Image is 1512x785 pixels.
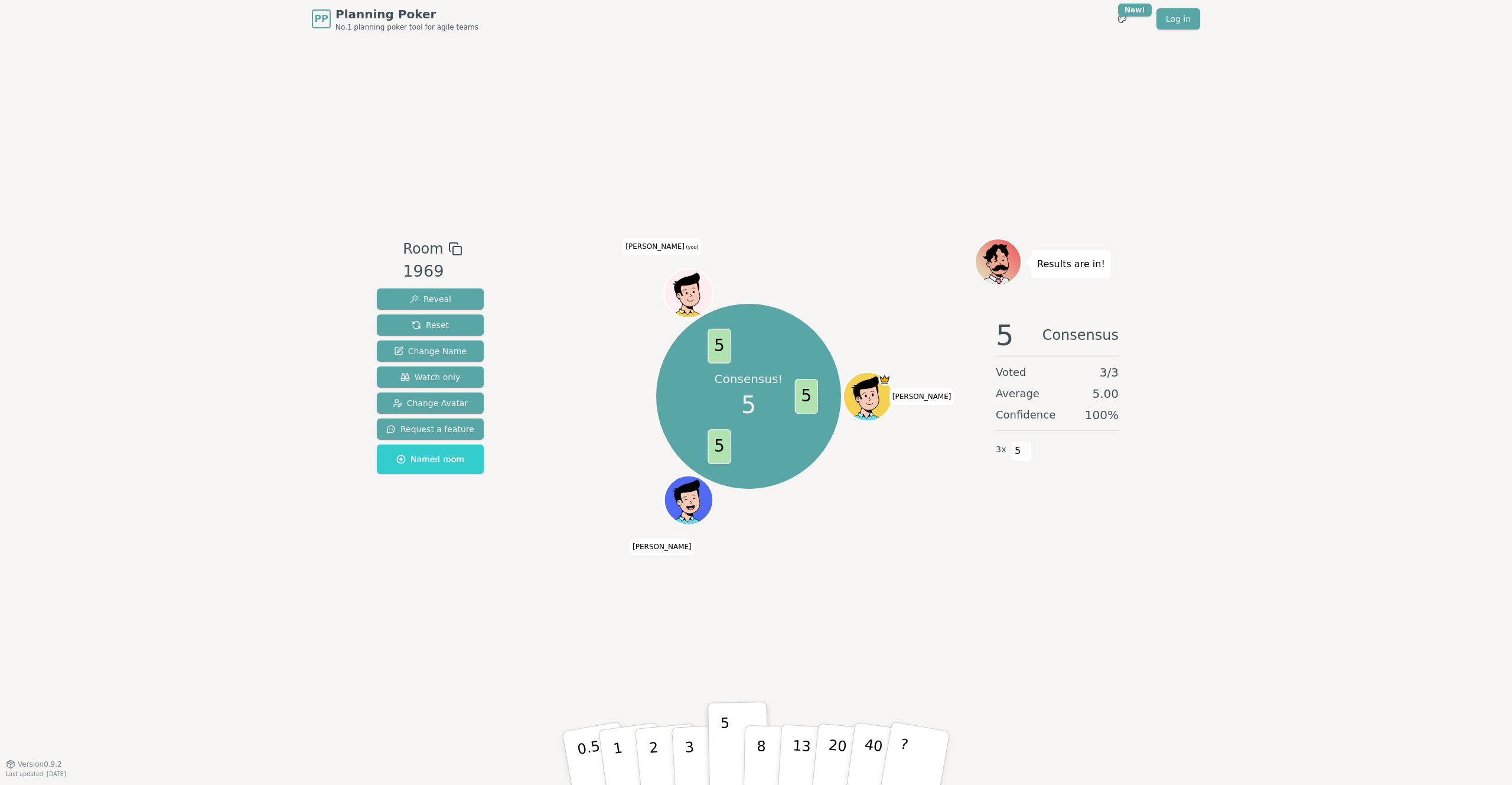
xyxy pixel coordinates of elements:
span: Change Name [394,345,467,357]
span: Request a feature [386,423,474,435]
span: Named room [396,453,464,465]
button: Click to change your avatar [666,270,712,316]
button: Version0.9.2 [6,760,62,769]
span: 5 [741,387,756,423]
a: PPPlanning PokerNo.1 planning poker tool for agile teams [312,6,478,32]
span: Version 0.9.2 [18,760,62,769]
button: Watch only [377,366,484,388]
button: Named room [377,445,484,474]
span: 5 [795,379,818,414]
span: PP [314,12,328,26]
span: Brian is the host [879,374,891,386]
span: 3 / 3 [1100,364,1119,381]
button: Change Name [377,340,484,362]
span: 5 [1011,441,1025,461]
span: Reveal [409,293,451,305]
a: Log in [1156,8,1200,30]
span: (you) [685,245,699,250]
span: 5.00 [1092,385,1119,402]
span: No.1 planning poker tool for agile teams [335,22,478,32]
span: 5 [708,429,731,464]
p: 5 [721,715,731,778]
span: 3 x [996,443,1006,456]
button: Change Avatar [377,392,484,414]
span: Average [996,385,1039,402]
span: 5 [708,329,731,364]
span: Click to change your name [623,238,701,255]
span: Confidence [996,407,1055,423]
span: Last updated: [DATE] [6,771,66,777]
span: 100 % [1085,407,1119,423]
span: Consensus [1042,321,1119,349]
div: New! [1118,4,1152,17]
p: Results are in! [1037,256,1105,273]
span: Change Avatar [393,397,468,409]
span: Click to change your name [630,539,695,555]
span: Voted [996,364,1027,381]
button: Reset [377,314,484,336]
span: Watch only [400,371,461,383]
span: Planning Poker [335,6,478,22]
span: Click to change your name [889,388,954,405]
span: Reset [412,319,449,331]
button: New! [1112,8,1133,30]
div: 1969 [403,259,462,284]
span: Room [403,238,443,259]
button: Reveal [377,288,484,310]
p: Consensus! [715,371,783,387]
span: 5 [996,321,1014,349]
button: Request a feature [377,419,484,440]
